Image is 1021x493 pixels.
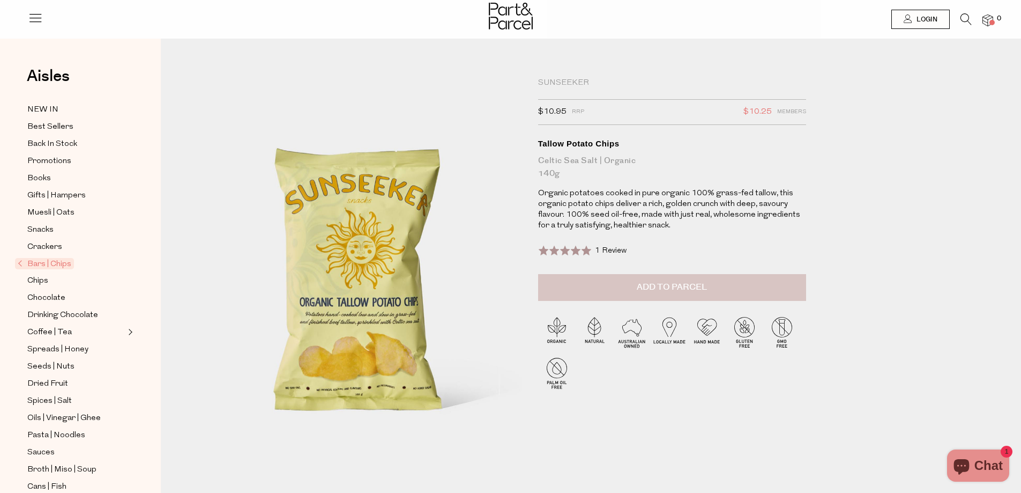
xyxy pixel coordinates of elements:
[891,10,950,29] a: Login
[27,274,125,288] a: Chips
[538,354,576,392] img: P_P-ICONS-Live_Bec_V11_Palm_Oil_Free.svg
[763,313,801,351] img: P_P-ICONS-Live_Bec_V11_GMO_Free.svg
[27,326,72,339] span: Coffee | Tea
[27,154,125,168] a: Promotions
[538,138,806,149] div: Tallow Potato Chips
[777,105,806,119] span: Members
[944,450,1012,484] inbox-online-store-chat: Shopify online store chat
[538,188,806,231] p: Organic potatoes cooked in pure organic 100% grass-fed tallow, this organic potato chips deliver ...
[743,105,772,119] span: $10.25
[538,154,806,180] div: Celtic Sea Salt | Organic 140g
[27,360,74,373] span: Seeds | Nuts
[27,104,58,116] span: NEW IN
[27,343,125,356] a: Spreads | Honey
[125,326,133,339] button: Expand/Collapse Coffee | Tea
[637,281,707,293] span: Add to Parcel
[27,378,68,391] span: Dried Fruit
[27,189,125,202] a: Gifts | Hampers
[27,411,125,425] a: Oils | Vinegar | Ghee
[538,105,567,119] span: $10.95
[576,313,613,351] img: P_P-ICONS-Live_Bec_V11_Natural.svg
[18,257,125,270] a: Bars | Chips
[27,241,62,254] span: Crackers
[27,103,125,116] a: NEW IN
[688,313,726,351] img: P_P-ICONS-Live_Bec_V11_Handmade.svg
[27,189,86,202] span: Gifts | Hampers
[27,429,125,442] a: Pasta | Noodles
[27,172,51,185] span: Books
[27,137,125,151] a: Back In Stock
[613,313,651,351] img: P_P-ICONS-Live_Bec_V11_Australian_Owned.svg
[595,247,627,255] span: 1 Review
[27,155,71,168] span: Promotions
[27,429,85,442] span: Pasta | Noodles
[27,308,125,322] a: Drinking Chocolate
[27,206,125,219] a: Muesli | Oats
[994,14,1004,24] span: 0
[27,463,96,476] span: Broth | Miso | Soup
[27,64,70,88] span: Aisles
[27,343,88,356] span: Spreads | Honey
[27,394,125,408] a: Spices | Salt
[27,207,74,219] span: Muesli | Oats
[538,78,806,89] div: Sunseeker
[489,3,533,30] img: Part&Parcel
[27,292,65,305] span: Chocolate
[27,275,48,288] span: Chips
[27,309,98,322] span: Drinking Chocolate
[982,14,993,26] a: 0
[27,326,125,339] a: Coffee | Tea
[27,224,54,237] span: Snacks
[27,291,125,305] a: Chocolate
[27,377,125,391] a: Dried Fruit
[27,463,125,476] a: Broth | Miso | Soup
[726,313,763,351] img: P_P-ICONS-Live_Bec_V11_Gluten_Free.svg
[15,258,74,269] span: Bars | Chips
[27,138,77,151] span: Back In Stock
[538,274,806,301] button: Add to Parcel
[27,223,125,237] a: Snacks
[538,313,576,351] img: P_P-ICONS-Live_Bec_V11_Organic.svg
[27,121,73,134] span: Best Sellers
[27,360,125,373] a: Seeds | Nuts
[27,120,125,134] a: Best Sellers
[914,15,937,24] span: Login
[651,313,688,351] img: P_P-ICONS-Live_Bec_V11_Locally_Made_2.svg
[27,446,125,459] a: Sauces
[27,68,70,95] a: Aisles
[27,172,125,185] a: Books
[27,240,125,254] a: Crackers
[27,395,72,408] span: Spices | Salt
[27,412,101,425] span: Oils | Vinegar | Ghee
[572,105,584,119] span: RRP
[27,446,55,459] span: Sauces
